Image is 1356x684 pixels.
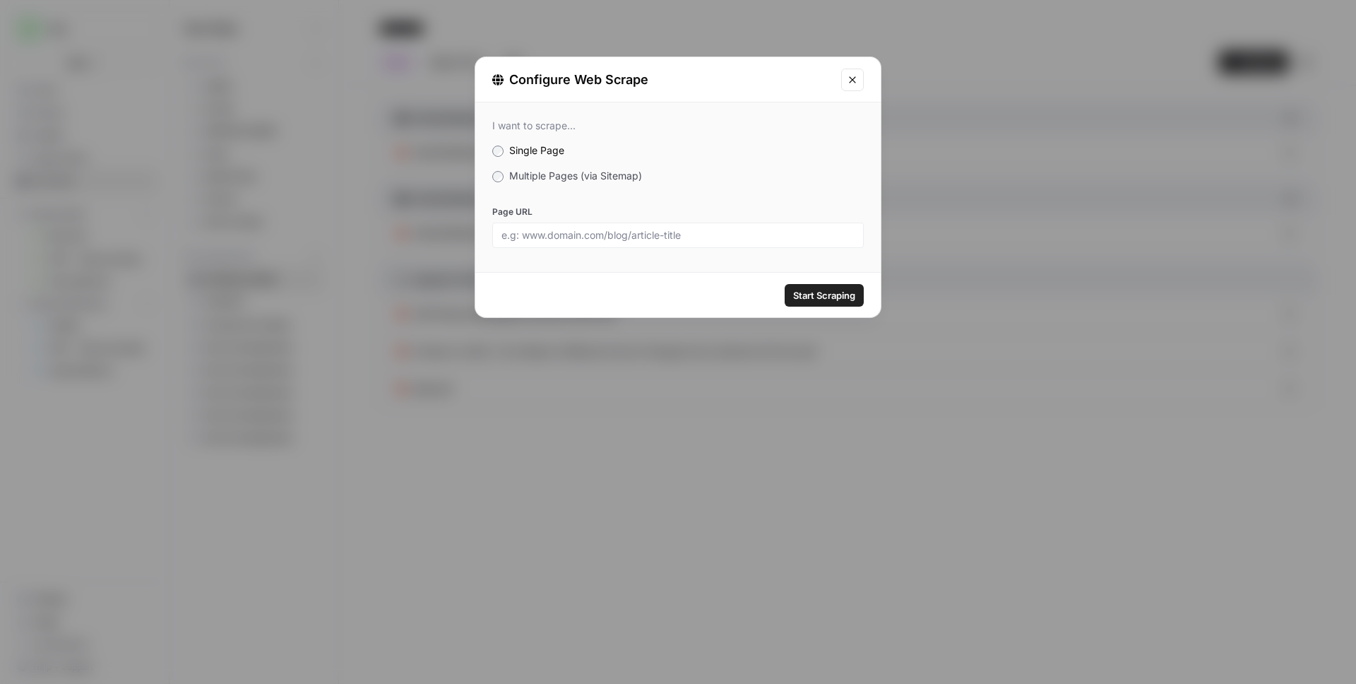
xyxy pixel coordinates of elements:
button: Close modal [841,69,864,91]
input: Single Page [492,146,504,157]
span: Start Scraping [793,288,855,302]
div: Configure Web Scrape [492,70,833,90]
input: Multiple Pages (via Sitemap) [492,171,504,182]
input: e.g: www.domain.com/blog/article-title [501,229,855,242]
span: Single Page [509,144,564,156]
button: Start Scraping [785,284,864,307]
span: Multiple Pages (via Sitemap) [509,170,642,182]
label: Page URL [492,206,864,218]
div: I want to scrape... [492,119,864,132]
